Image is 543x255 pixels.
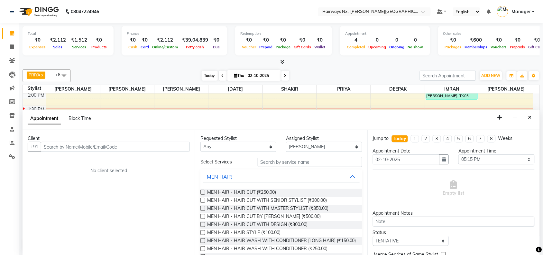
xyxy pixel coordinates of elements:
[258,45,274,49] span: Prepaid
[127,36,139,44] div: ₹0
[23,85,46,92] div: Stylist
[47,36,69,44] div: ₹2,112
[489,45,509,49] span: Vouchers
[29,72,41,77] span: PRIYA
[345,45,367,49] span: Completed
[313,45,327,49] span: Wallet
[207,245,327,253] span: MEN HAIR - HAIR WASH WITH CONDITIONER (₹250.00)
[367,36,388,44] div: 0
[207,197,327,205] span: MEN HAIR - HAIR CUT WITH SENIOR STYLIST (₹300.00)
[27,92,46,99] div: 1:00 PM
[411,135,419,142] li: 1
[240,36,258,44] div: ₹0
[373,229,449,236] div: Status
[367,45,388,49] span: Upcoming
[489,36,509,44] div: ₹0
[208,85,262,93] span: [DATE]
[463,45,489,49] span: Memberships
[487,135,496,142] li: 8
[373,154,439,164] input: yyyy-mm-dd
[373,135,389,142] div: Jump to
[345,31,425,36] div: Appointment
[127,31,222,36] div: Finance
[207,205,328,213] span: MEN HAIR - HAIR CUT WITH MASTER STYLIST (₹350.00)
[28,113,61,124] span: Appointment
[479,85,533,93] span: [PERSON_NAME]
[69,115,91,121] span: Block Time
[90,36,108,44] div: ₹0
[371,85,425,93] span: DEEPAK
[43,167,174,174] div: No client selected
[154,85,208,93] span: [PERSON_NAME]
[200,135,276,142] div: Requested Stylist
[313,36,327,44] div: ₹0
[28,142,41,152] button: +91
[52,45,64,49] span: Sales
[207,173,232,181] div: MEN HAIR
[511,8,531,15] span: Manager
[16,3,60,21] img: logo
[196,159,253,165] div: Select Services
[482,73,501,78] span: ADD NEW
[292,45,313,49] span: Gift Cards
[202,71,218,81] span: Today
[509,36,527,44] div: ₹0
[211,36,222,44] div: ₹0
[388,36,406,44] div: 0
[71,3,99,21] b: 08047224946
[28,36,47,44] div: ₹0
[207,237,356,245] span: MEN HAIR - HAIR WASH WITH CONDITIONER [LONG HAIR] (₹150.00)
[185,45,206,49] span: Petty cash
[292,36,313,44] div: ₹0
[497,6,508,17] img: Manager
[240,31,327,36] div: Redemption
[480,71,502,80] button: ADD NEW
[139,45,151,49] span: Card
[55,72,65,77] span: +8
[207,221,308,229] span: MEN HAIR - HAIR CUT WITH DESIGN (₹300.00)
[207,229,281,237] span: MEN HAIR - HAIR STYLE (₹100.00)
[388,45,406,49] span: Ongoing
[28,31,108,36] div: Total
[509,45,527,49] span: Prepaids
[233,73,246,78] span: Thu
[373,210,535,217] div: Appointment Notes
[70,45,88,49] span: Services
[425,85,479,93] span: IMRAN
[90,45,108,49] span: Products
[41,72,43,77] a: x
[258,36,274,44] div: ₹0
[246,71,278,81] input: 2025-10-02
[139,36,151,44] div: ₹0
[28,45,47,49] span: Expenses
[263,85,317,93] span: SHAKIR
[211,45,221,49] span: Due
[179,36,211,44] div: ₹39,04,839
[443,45,463,49] span: Packages
[498,135,513,142] div: Weeks
[151,45,179,49] span: Online/Custom
[525,113,535,123] button: Close
[151,36,179,44] div: ₹2,112
[373,148,449,154] div: Appointment Date
[458,148,534,154] div: Appointment Time
[422,135,430,142] li: 2
[46,85,100,93] span: [PERSON_NAME]
[41,142,190,152] input: Search by Name/Mobile/Email/Code
[207,189,276,197] span: MEN HAIR - HAIR CUT (₹250.00)
[455,135,463,142] li: 5
[443,180,465,197] span: Empty list
[465,135,474,142] li: 6
[406,45,425,49] span: No show
[203,171,360,182] button: MEN HAIR
[317,85,371,93] span: PRIYA
[274,36,292,44] div: ₹0
[393,135,407,142] div: Today
[433,135,441,142] li: 3
[345,36,367,44] div: 4
[443,36,463,44] div: ₹0
[27,106,46,113] div: 1:30 PM
[406,36,425,44] div: 0
[28,135,190,142] div: Client
[69,36,90,44] div: ₹1,512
